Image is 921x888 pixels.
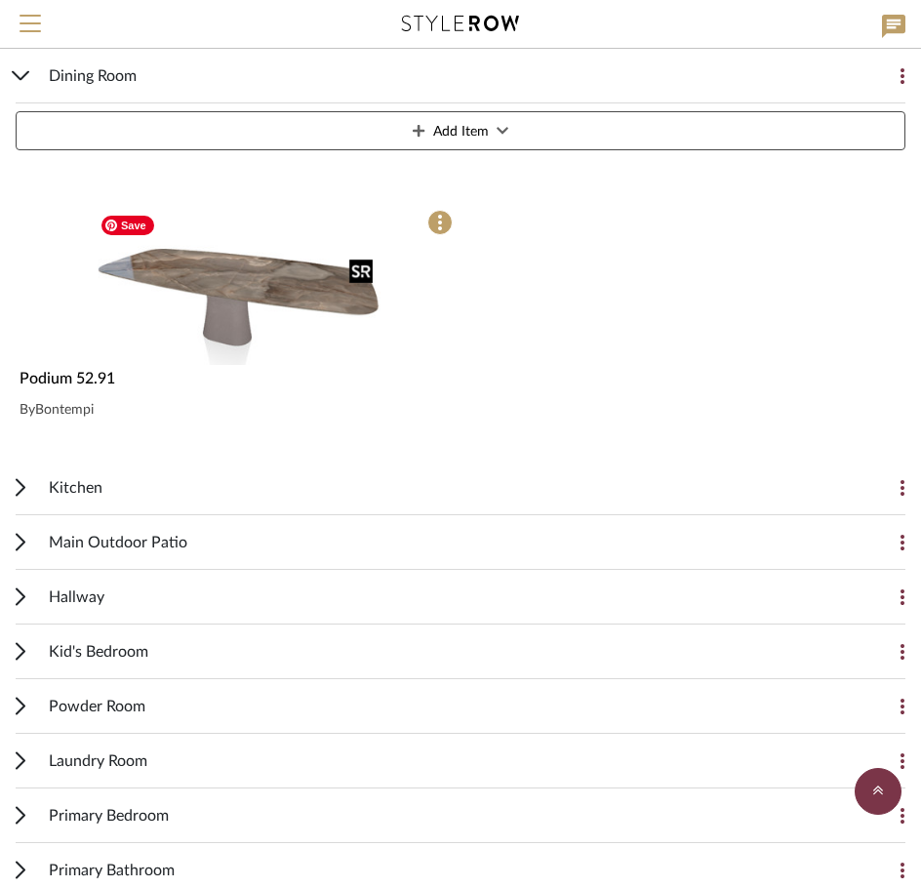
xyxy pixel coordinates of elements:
span: Save [101,216,154,235]
span: Kid's Bedroom [49,640,148,664]
span: Kitchen [49,476,102,500]
span: Dining Room [49,64,137,88]
span: Primary Bathroom [49,859,175,882]
span: Podium 52.91 [20,371,115,386]
button: Add Item [16,111,905,150]
img: Podium 52.91 [92,206,380,365]
span: Add Item [433,112,489,151]
span: Laundry Room [49,749,147,773]
span: Bontempi [35,403,94,417]
span: By [20,403,35,417]
div: 0 [16,206,457,365]
span: Powder Room [49,695,145,718]
span: Main Outdoor Patio [49,531,187,554]
span: Primary Bedroom [49,804,169,827]
span: Hallway [49,585,104,609]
